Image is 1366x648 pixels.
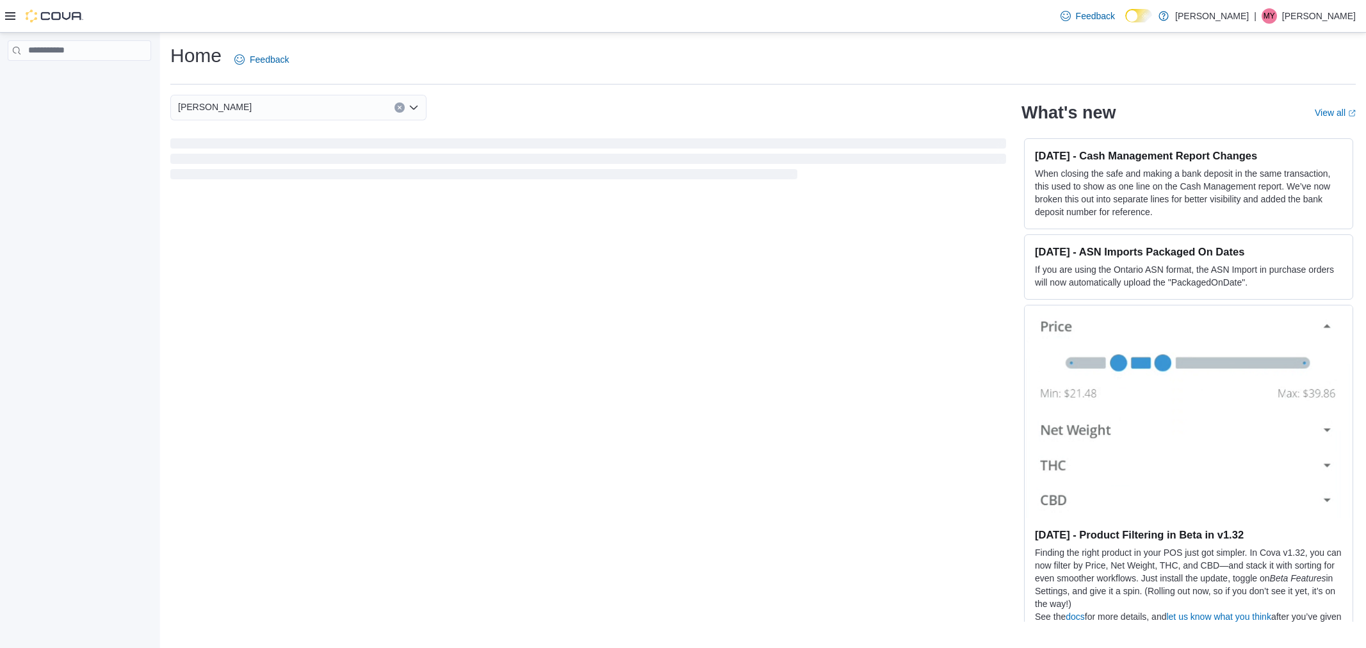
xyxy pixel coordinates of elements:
[1076,10,1115,22] span: Feedback
[1264,8,1275,24] span: MY
[170,43,222,69] h1: Home
[1315,108,1356,118] a: View allExternal link
[1282,8,1356,24] p: [PERSON_NAME]
[178,99,252,115] span: [PERSON_NAME]
[1175,8,1249,24] p: [PERSON_NAME]
[170,141,1006,182] span: Loading
[229,47,294,72] a: Feedback
[1035,245,1342,258] h3: [DATE] - ASN Imports Packaged On Dates
[1270,573,1326,583] em: Beta Features
[409,102,419,113] button: Open list of options
[1035,167,1342,218] p: When closing the safe and making a bank deposit in the same transaction, this used to show as one...
[1254,8,1256,24] p: |
[394,102,405,113] button: Clear input
[1021,102,1116,123] h2: What's new
[1348,109,1356,117] svg: External link
[1125,9,1152,22] input: Dark Mode
[1035,263,1342,289] p: If you are using the Ontario ASN format, the ASN Import in purchase orders will now automatically...
[1066,612,1085,622] a: docs
[1262,8,1277,24] div: Mariah Yates
[1125,22,1126,23] span: Dark Mode
[1166,612,1271,622] a: let us know what you think
[8,63,151,94] nav: Complex example
[1035,149,1342,162] h3: [DATE] - Cash Management Report Changes
[1055,3,1120,29] a: Feedback
[1035,546,1342,610] p: Finding the right product in your POS just got simpler. In Cova v1.32, you can now filter by Pric...
[250,53,289,66] span: Feedback
[26,10,83,22] img: Cova
[1035,528,1342,541] h3: [DATE] - Product Filtering in Beta in v1.32
[1035,610,1342,636] p: See the for more details, and after you’ve given it a try.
